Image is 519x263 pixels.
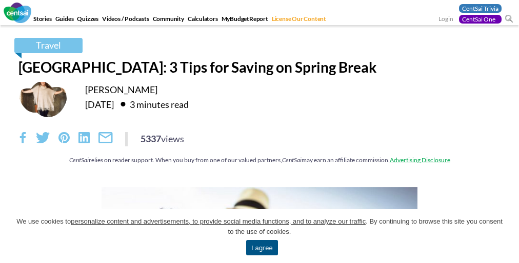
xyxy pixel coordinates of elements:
a: Login [438,15,453,25]
a: Guides [54,15,75,26]
h1: [GEOGRAPHIC_DATA]: 3 Tips for Saving on Spring Break [18,58,501,76]
a: Quizzes [76,15,99,26]
a: I agree [246,240,278,255]
a: Community [152,15,185,26]
a: Calculators [187,15,219,26]
div: 3 minutes read [115,96,189,112]
div: relies on reader support. When you buy from one of our valued partners, may earn an affiliate com... [18,156,501,164]
time: [DATE] [85,99,114,110]
span: We use cookies to . By continuing to browse this site you consent to the use of cookies. [15,216,504,237]
a: CentSai Trivia [459,4,502,13]
span: views [161,133,184,144]
em: CentSai [69,156,89,164]
em: CentSai [282,156,302,164]
a: License Our Content [271,15,327,26]
a: I agree [501,231,511,241]
a: Videos / Podcasts [101,15,150,26]
a: Stories [32,15,53,26]
a: MyBudgetReport [221,15,269,26]
a: Travel [14,38,83,53]
img: CentSai [4,3,31,23]
a: Advertising Disclosure [390,156,450,164]
div: 5337 [141,132,184,145]
a: [PERSON_NAME] [85,84,157,95]
u: personalize content and advertisements, to provide social media functions, and to analyze our tra... [71,217,366,225]
a: CentSai One [459,15,502,24]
